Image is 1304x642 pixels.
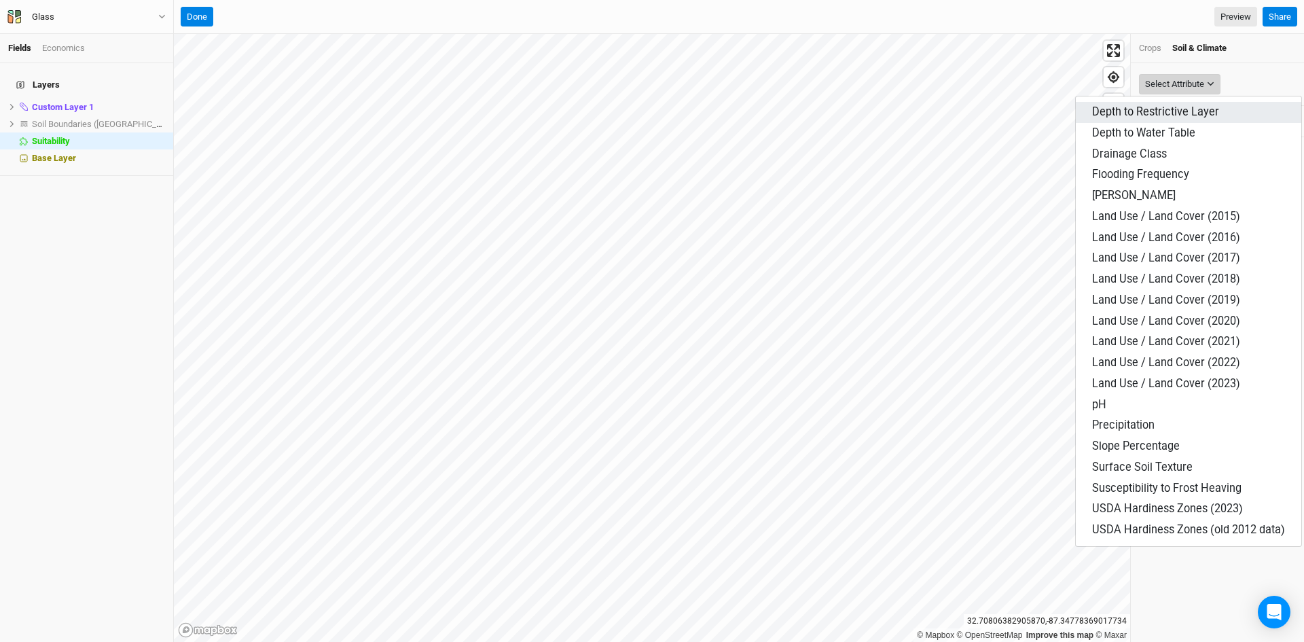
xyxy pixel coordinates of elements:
span: Depth to Restrictive Layer [1092,105,1219,118]
span: Depth to Water Table [1092,126,1195,139]
h4: Layers [8,71,165,99]
a: Mapbox [917,630,954,640]
a: OpenStreetMap [957,630,1023,640]
div: 32.70806382905870 , -87.34778369017734 [964,614,1130,628]
button: Enter fullscreen [1104,41,1123,60]
span: Land Use / Land Cover (2019) [1092,293,1240,306]
span: Base Layer [32,153,76,163]
span: Land Use / Land Cover (2016) [1092,231,1240,244]
span: Suitability [32,136,70,146]
div: Glass [32,10,54,24]
span: Land Use / Land Cover (2017) [1092,251,1240,264]
span: Drainage Class [1092,147,1167,160]
a: Mapbox logo [178,622,238,638]
span: Land Use / Land Cover (2018) [1092,272,1240,285]
button: Select Attribute [1139,74,1220,94]
button: Find my location [1104,67,1123,87]
span: Susceptibility to Frost Heaving [1092,482,1242,495]
canvas: Map [174,34,1130,642]
span: USDA Hardiness Zones (old 2012 data) [1092,523,1285,536]
div: Soil Boundaries (US) [32,119,165,130]
span: Precipitation [1092,418,1155,431]
span: Soil Boundaries ([GEOGRAPHIC_DATA]) [32,119,183,129]
button: Share [1263,7,1297,27]
a: Improve this map [1026,630,1093,640]
a: Preview [1214,7,1257,27]
span: pH [1092,398,1106,411]
button: Done [181,7,213,27]
div: Suitability [32,136,165,147]
a: Fields [8,43,31,53]
span: Flooding Frequency [1092,168,1189,181]
div: Custom Layer 1 [32,102,165,113]
span: Surface Soil Texture [1092,461,1193,474]
span: Land Use / Land Cover (2021) [1092,335,1240,348]
a: Maxar [1095,630,1127,640]
div: Open Intercom Messenger [1258,596,1290,628]
span: USDA Hardiness Zones (2023) [1092,502,1243,515]
div: Soil & Climate [1172,42,1227,54]
button: Glass [7,10,166,24]
span: Slope Percentage [1092,440,1180,452]
span: Land Use / Land Cover (2020) [1092,315,1240,327]
button: Zoom in [1104,94,1123,113]
span: [PERSON_NAME] [1092,189,1176,202]
div: Crops [1139,42,1161,54]
span: Land Use / Land Cover (2015) [1092,210,1240,223]
span: Land Use / Land Cover (2023) [1092,377,1240,390]
div: Select Attribute [1145,77,1204,91]
div: Economics [42,42,85,54]
span: Land Use / Land Cover (2022) [1092,356,1240,369]
span: Custom Layer 1 [32,102,94,112]
div: Base Layer [32,153,165,164]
